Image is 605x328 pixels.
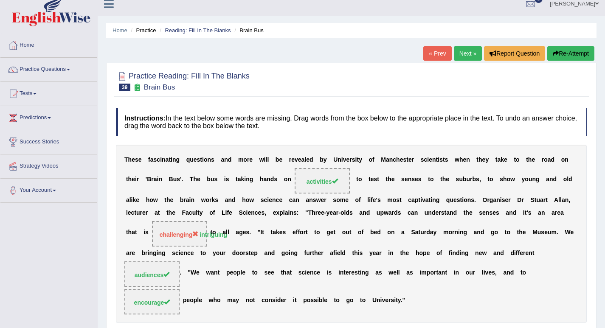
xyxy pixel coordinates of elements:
b: t [357,156,359,163]
b: t [400,196,402,203]
b: r [349,156,352,163]
b: k [212,196,215,203]
b: s [177,176,180,183]
b: o [284,176,288,183]
b: w [455,156,459,163]
b: s [401,176,405,183]
b: h [166,196,170,203]
b: h [478,156,482,163]
b: c [276,196,279,203]
a: Next » [454,46,482,61]
b: a [225,196,228,203]
b: o [430,176,434,183]
b: h [193,176,197,183]
b: n [549,176,553,183]
b: r [151,176,153,183]
b: e [400,156,403,163]
b: n [467,196,471,203]
b: e [532,156,535,163]
b: n [496,196,500,203]
a: Success Stories [0,130,97,151]
b: s [471,196,474,203]
b: a [425,196,429,203]
b: B [169,176,173,183]
b: o [490,176,493,183]
b: c [264,196,267,203]
b: o [507,176,511,183]
b: s [154,156,157,163]
b: w [510,176,515,183]
b: s [500,176,503,183]
b: e [269,196,272,203]
b: t [369,176,371,183]
b: m [387,196,392,203]
b: c [157,156,160,163]
b: b [473,176,476,183]
a: Tests [0,82,97,103]
a: « Prev [423,46,451,61]
b: t [429,196,431,203]
b: o [358,176,362,183]
b: e [194,156,197,163]
b: i [202,156,204,163]
b: w [201,196,206,203]
b: , [479,176,481,183]
b: t [418,196,420,203]
b: h [388,176,391,183]
b: n [207,156,211,163]
b: e [405,176,408,183]
a: Predictions [0,106,97,127]
b: s [333,196,336,203]
b: n [338,156,341,163]
b: o [544,156,548,163]
b: b [320,156,324,163]
b: s [445,156,448,163]
b: T [124,156,128,163]
a: Your Account [0,179,97,200]
b: e [415,176,418,183]
b: s [411,176,415,183]
b: n [432,196,436,203]
b: s [352,156,355,163]
b: e [391,176,395,183]
b: M [381,156,386,163]
b: s [418,176,422,183]
b: l [266,156,267,163]
b: e [345,196,349,203]
b: h [396,156,400,163]
b: i [341,156,343,163]
b: a [386,156,389,163]
b: k [501,156,504,163]
b: s [374,176,377,183]
b: n [466,156,470,163]
b: t [476,156,478,163]
b: c [424,156,428,163]
b: i [157,176,159,183]
button: Report Question [484,46,545,61]
b: t [200,156,202,163]
b: d [270,176,274,183]
b: s [211,156,214,163]
b: a [221,156,224,163]
b: r [542,156,544,163]
b: v [422,196,425,203]
b: i [462,196,464,203]
b: a [150,156,154,163]
b: g [536,176,540,183]
a: Reading: Fill In The Blanks [165,27,231,34]
b: t [406,156,408,163]
b: s [502,196,505,203]
b: g [490,196,493,203]
small: Exam occurring question [132,84,141,92]
li: Brain Bus [232,26,264,34]
b: t [487,176,490,183]
b: l [567,176,568,183]
b: e [373,196,376,203]
b: t [526,156,528,163]
b: f [148,156,150,163]
b: c [393,156,396,163]
b: g [436,196,440,203]
b: c [289,196,293,203]
b: r [209,196,211,203]
b: b [180,196,184,203]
